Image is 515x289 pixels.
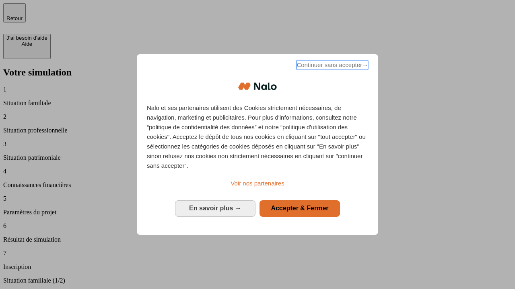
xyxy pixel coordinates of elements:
img: Logo [238,74,277,98]
button: En savoir plus: Configurer vos consentements [175,200,255,216]
p: Nalo et ses partenaires utilisent des Cookies strictement nécessaires, de navigation, marketing e... [147,103,368,171]
div: Bienvenue chez Nalo Gestion du consentement [137,54,378,234]
span: Continuer sans accepter→ [297,60,368,70]
span: En savoir plus → [189,205,241,212]
span: Accepter & Fermer [271,205,328,212]
span: Voir nos partenaires [231,180,284,187]
button: Accepter & Fermer: Accepter notre traitement des données et fermer [260,200,340,216]
a: Voir nos partenaires [147,179,368,188]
